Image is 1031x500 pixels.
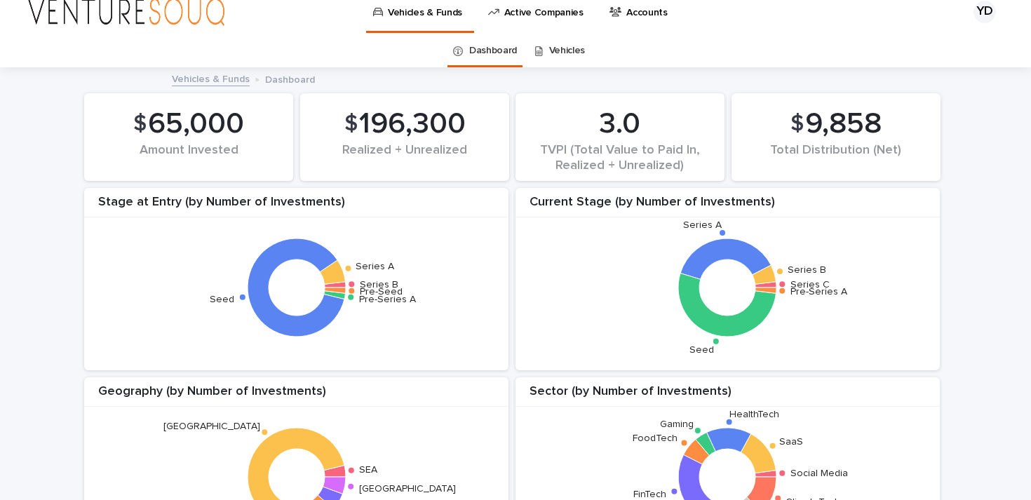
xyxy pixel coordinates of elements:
[324,143,485,173] div: Realized + Unrealized
[660,420,694,430] text: Gaming
[358,484,455,494] text: [GEOGRAPHIC_DATA]
[344,111,358,137] span: $
[515,384,940,407] div: Sector (by Number of Investments)
[539,143,701,173] div: TVPI (Total Value to Paid In, Realized + Unrealized)
[359,280,398,290] text: Series B
[790,468,848,478] text: Social Media
[163,421,260,431] text: [GEOGRAPHIC_DATA]
[634,489,667,499] text: FinTech
[359,466,378,475] text: SEA
[790,280,830,290] text: Series C
[84,195,508,218] div: Stage at Entry (by Number of Investments)
[805,107,882,142] span: 9,858
[539,107,701,142] div: 3.0
[790,288,848,297] text: Pre-Series A
[788,265,827,275] text: Series B
[690,345,715,355] text: Seed
[148,107,244,142] span: 65,000
[633,434,678,444] text: FoodTech
[683,221,722,231] text: Series A
[515,195,940,218] div: Current Stage (by Number of Investments)
[790,111,804,137] span: $
[84,384,508,407] div: Geography (by Number of Investments)
[108,143,269,173] div: Amount Invested
[549,34,586,67] a: Vehicles
[973,1,996,23] div: YD
[469,34,517,67] a: Dashboard
[359,107,466,142] span: 196,300
[172,70,250,86] a: Vehicles & Funds
[359,288,402,297] text: Pre-Seed
[755,143,917,173] div: Total Distribution (Net)
[780,437,804,447] text: SaaS
[210,295,234,304] text: Seed
[356,262,395,271] text: Series A
[358,295,416,304] text: Pre-Series A
[729,410,779,419] text: HealthTech
[265,71,315,86] p: Dashboard
[133,111,147,137] span: $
